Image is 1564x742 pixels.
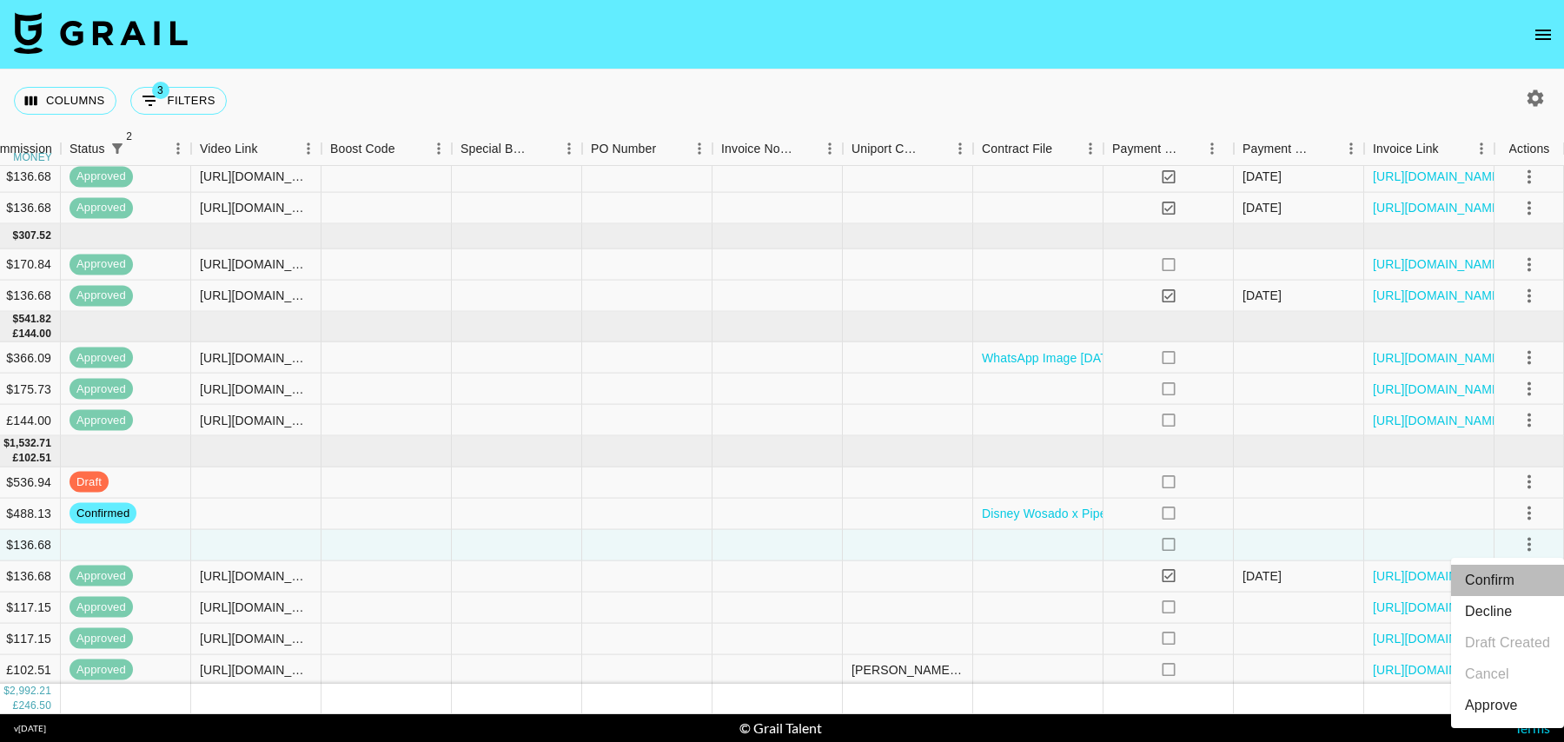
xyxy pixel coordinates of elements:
button: Sort [1052,136,1077,161]
div: 28/07/2025 [1243,287,1282,304]
button: Menu [165,136,191,162]
div: 12/08/2025 [1243,567,1282,585]
span: approved [70,200,133,216]
button: Sort [923,136,947,161]
div: https://www.tiktok.com/@piperrockelle/video/7528178796374019342?_t=ZT-8y78XntSQfn&_r=1 [200,380,312,397]
div: Status [61,132,191,166]
div: 28/05/2025 [1243,168,1282,185]
button: select merge strategy [1514,467,1544,497]
div: Video Link [191,132,321,166]
button: select merge strategy [1514,499,1544,528]
img: Grail Talent [14,12,188,54]
button: Select columns [14,87,116,115]
div: 1,532.71 [10,436,51,451]
a: [URL][DOMAIN_NAME] [1373,661,1504,679]
div: https://www.tiktok.com/@piperrockelle/video/7527772765122874679 [200,411,312,428]
div: v [DATE] [14,723,46,734]
div: $ [3,684,10,699]
button: Menu [1199,136,1225,162]
span: approved [70,381,133,397]
div: Actions [1509,132,1550,166]
div: Invoice Notes [721,132,792,166]
button: Menu [1468,136,1494,162]
div: Payment Sent [1112,132,1180,166]
div: Invoice Link [1364,132,1494,166]
div: Approve [1465,695,1518,716]
div: £ [13,451,19,466]
span: 2 [121,128,138,145]
div: Payment Sent [1103,132,1234,166]
button: Sort [1180,136,1204,161]
button: Menu [1338,136,1364,162]
div: © Grail Talent [739,719,822,737]
button: Menu [686,136,712,162]
span: approved [70,169,133,185]
button: Sort [1439,136,1463,161]
div: Special Booking Type [452,132,582,166]
span: confirmed [70,505,136,521]
button: Sort [532,136,556,161]
div: https://www.tiktok.com/@piperrockelle/video/7526396415296277774?_r=1&_t=ZT-8xyyUXL1U8d [200,348,312,366]
div: $ [13,312,19,327]
button: Menu [1077,136,1103,162]
li: Decline [1451,596,1564,627]
div: £ [13,327,19,341]
a: [URL][DOMAIN_NAME] [1373,255,1504,273]
button: Menu [817,136,843,162]
a: [URL][DOMAIN_NAME] [1373,380,1504,397]
div: https://www.tiktok.com/@lovealwayspiper/video/7514446479973551406?_r=1&_t=ZT-8x6FAk3OAt4 [200,287,312,304]
div: Contract File [973,132,1103,166]
div: 246.50 [18,699,51,713]
a: [URL][DOMAIN_NAME] [1373,287,1504,304]
span: approved [70,599,133,615]
div: 541.82 [18,312,51,327]
button: select merge strategy [1514,249,1544,279]
div: Boost Code [321,132,452,166]
a: [URL][DOMAIN_NAME] [1373,411,1504,428]
div: $ [13,229,19,243]
div: 2 active filters [105,136,129,161]
div: Payment Sent Date [1234,132,1364,166]
button: select merge strategy [1514,342,1544,372]
button: Show filters [130,87,227,115]
div: 04/06/2025 [1243,199,1282,216]
div: https://www.tiktok.com/@lovealwayspiper/video/7539270787405057293?_r=1&_t=ZT-8yvwLUHFWpS [200,599,312,616]
button: Menu [947,136,973,162]
div: £ [13,699,19,713]
div: Celia.Faray-Gieskes@umusic.com [852,661,964,679]
div: Invoice Notes [712,132,843,166]
div: $ [3,436,10,451]
a: [URL][DOMAIN_NAME] [1373,168,1504,185]
div: https://www.tiktok.com/@lovealwayspiper/video/7533378632715193655?_r=1&_t=ZT-8yUx9qiDU0d [200,661,312,679]
a: [URL][DOMAIN_NAME] [1373,630,1504,647]
button: select merge strategy [1514,162,1544,191]
button: select merge strategy [1514,193,1544,222]
button: Show filters [105,136,129,161]
a: [URL][DOMAIN_NAME] [1373,599,1504,616]
a: WhatsApp Image [DATE] 18.48.41.jpeg [982,348,1198,366]
div: Invoice Link [1373,132,1439,166]
span: approved [70,412,133,428]
span: approved [70,630,133,646]
div: Actions [1494,132,1564,166]
div: Uniport Contact Email [852,132,923,166]
button: Menu [295,136,321,162]
a: [URL][DOMAIN_NAME] [1373,199,1504,216]
div: Special Booking Type [461,132,532,166]
div: Payment Sent Date [1243,132,1314,166]
button: Sort [656,136,680,161]
div: https://www.tiktok.com/@lovealwayspiper/video/7509655060020841774?_r=1&_t=ZT-8wkIwohUopC [200,199,312,216]
button: Sort [258,136,282,161]
span: draft [70,474,109,490]
button: Sort [395,136,420,161]
button: Sort [792,136,817,161]
div: PO Number [582,132,712,166]
button: select merge strategy [1514,281,1544,310]
button: Menu [556,136,582,162]
div: 144.00 [18,327,51,341]
div: https://www.tiktok.com/@lovealwayspiper/video/7538591232415632653?_r=1&_t=ZT-8yspMWLzqzv [200,630,312,647]
div: Contract File [982,132,1052,166]
span: approved [70,256,133,273]
span: approved [70,288,133,304]
button: Sort [1314,136,1338,161]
